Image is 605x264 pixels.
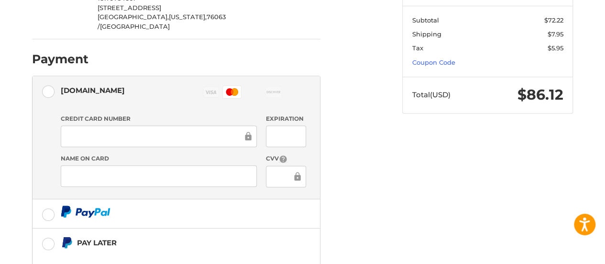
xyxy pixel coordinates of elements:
[100,23,170,30] span: [GEOGRAPHIC_DATA]
[412,90,451,99] span: Total (USD)
[98,13,226,30] span: 76063 /
[548,44,563,52] span: $5.95
[266,154,306,163] label: CVV
[61,82,125,98] div: [DOMAIN_NAME]
[61,237,73,249] img: Pay Later icon
[412,16,439,24] span: Subtotal
[412,44,423,52] span: Tax
[169,13,207,21] span: [US_STATE],
[266,115,306,123] label: Expiration
[412,30,441,38] span: Shipping
[548,30,563,38] span: $7.95
[61,115,257,123] label: Credit Card Number
[98,4,161,11] span: [STREET_ADDRESS]
[32,52,88,67] h2: Payment
[544,16,563,24] span: $72.22
[77,235,260,251] div: Pay Later
[61,253,261,261] iframe: PayPal Message 1
[61,206,110,218] img: PayPal icon
[517,86,563,103] span: $86.12
[412,58,455,66] a: Coupon Code
[98,13,169,21] span: [GEOGRAPHIC_DATA],
[61,154,257,163] label: Name on Card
